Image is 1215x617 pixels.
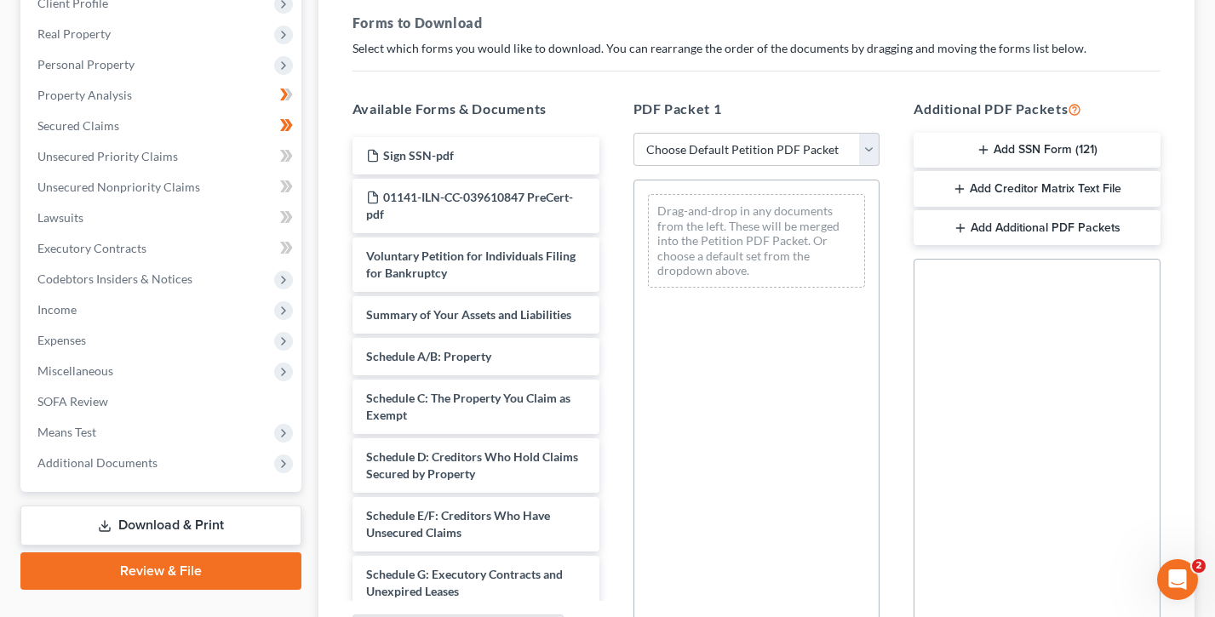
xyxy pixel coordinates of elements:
span: Miscellaneous [37,363,113,378]
h5: PDF Packet 1 [633,99,880,119]
span: Means Test [37,425,96,439]
span: Schedule D: Creditors Who Hold Claims Secured by Property [366,449,578,481]
a: Review & File [20,552,301,590]
span: Sign SSN-pdf [383,148,454,163]
iframe: Intercom live chat [1157,559,1198,600]
a: SOFA Review [24,386,301,417]
span: Executory Contracts [37,241,146,255]
span: Schedule G: Executory Contracts and Unexpired Leases [366,567,563,598]
a: Secured Claims [24,111,301,141]
span: Lawsuits [37,210,83,225]
span: Schedule E/F: Creditors Who Have Unsecured Claims [366,508,550,540]
button: Add Additional PDF Packets [914,210,1161,246]
p: Select which forms you would like to download. You can rearrange the order of the documents by dr... [352,40,1161,57]
span: Codebtors Insiders & Notices [37,271,192,286]
a: Executory Contracts [24,233,301,264]
div: Drag-and-drop in any documents from the left. These will be merged into the Petition PDF Packet. ... [648,194,866,288]
a: Property Analysis [24,80,301,111]
span: 2 [1192,559,1206,573]
span: 01141-ILN-CC-039610847 PreCert-pdf [366,190,573,221]
button: Add SSN Form (121) [914,133,1161,169]
span: Additional Documents [37,455,158,470]
span: Real Property [37,26,111,41]
span: Property Analysis [37,88,132,102]
a: Unsecured Priority Claims [24,141,301,172]
span: Summary of Your Assets and Liabilities [366,307,571,322]
span: Schedule C: The Property You Claim as Exempt [366,391,570,422]
span: Schedule A/B: Property [366,349,491,363]
span: Expenses [37,333,86,347]
h5: Forms to Download [352,13,1161,33]
a: Unsecured Nonpriority Claims [24,172,301,203]
span: Unsecured Priority Claims [37,149,178,163]
button: Add Creditor Matrix Text File [914,171,1161,207]
span: Voluntary Petition for Individuals Filing for Bankruptcy [366,249,576,280]
a: Download & Print [20,506,301,546]
span: SOFA Review [37,394,108,408]
span: Unsecured Nonpriority Claims [37,180,200,194]
h5: Available Forms & Documents [352,99,599,119]
span: Secured Claims [37,118,119,133]
span: Income [37,302,77,317]
span: Personal Property [37,57,135,71]
a: Lawsuits [24,203,301,233]
h5: Additional PDF Packets [914,99,1161,119]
